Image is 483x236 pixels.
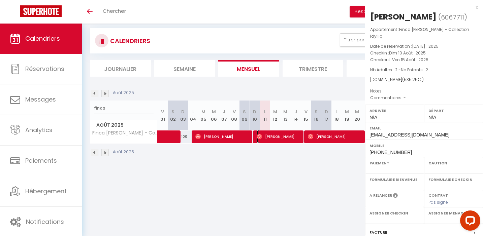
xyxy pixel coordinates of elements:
[369,193,392,198] label: A relancer
[455,208,483,236] iframe: LiveChat chat widget
[392,57,428,63] span: Ven 15 Août . 2025
[369,160,420,166] label: Paiement
[369,115,377,120] span: N/A
[393,193,398,200] i: Sélectionner OUI si vous souhaiter envoyer les séquences de messages post-checkout
[428,160,479,166] label: Caution
[369,176,420,183] label: Formulaire Bienvenue
[369,210,420,217] label: Assigner Checkin
[384,88,386,94] span: -
[370,50,478,56] p: Checkin :
[370,26,478,40] p: Appartement :
[370,88,478,94] p: Notes :
[370,67,428,73] span: Nb Adultes : 2 -
[438,12,467,22] span: ( )
[402,77,424,82] span: ( € )
[365,3,478,11] div: x
[441,13,464,22] span: 6067711
[369,132,449,137] span: [EMAIL_ADDRESS][DOMAIN_NAME]
[412,43,439,49] span: [DATE] . 2025
[369,142,479,149] label: Mobile
[428,210,479,217] label: Assigner Menage
[370,94,478,101] p: Commentaires :
[370,27,469,39] span: Finca [PERSON_NAME] - Collection Idylliq
[369,150,412,155] span: [PHONE_NUMBER]
[369,125,479,131] label: Email
[401,67,428,73] span: Nb Enfants : 2
[428,107,479,114] label: Départ
[404,95,406,101] span: -
[428,193,448,197] label: Contrat
[428,176,479,183] label: Formulaire Checkin
[404,77,418,82] span: 535.25
[370,11,437,22] div: [PERSON_NAME]
[370,43,478,50] p: Date de réservation :
[369,229,387,236] label: Facture
[389,50,426,56] span: Dim 10 Août . 2025
[370,77,478,83] div: [DOMAIN_NAME]
[369,107,420,114] label: Arrivée
[428,199,448,205] span: Pas signé
[370,56,478,63] p: Checkout :
[428,115,436,120] span: N/A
